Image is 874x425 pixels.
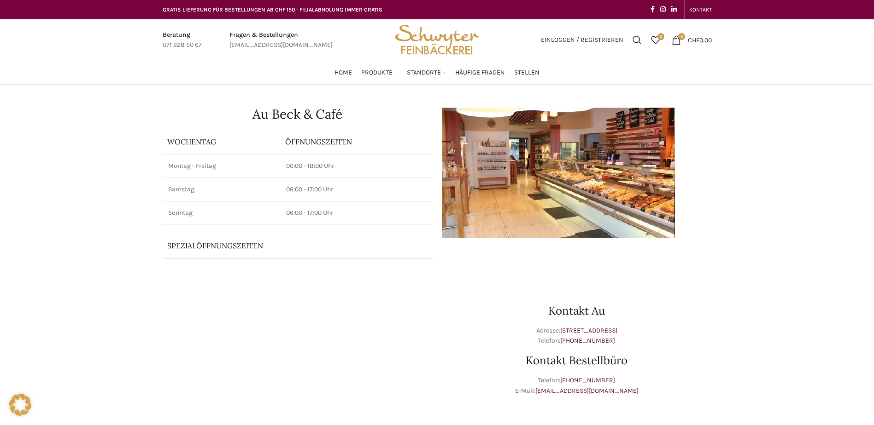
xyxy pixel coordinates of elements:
a: Suchen [628,31,646,49]
span: 0 [678,33,685,40]
h2: Kontakt Bestellbüro [442,355,712,366]
p: ÖFFNUNGSZEITEN [285,137,428,147]
span: KONTAKT [689,6,712,13]
a: Home [334,63,352,82]
span: Home [334,69,352,77]
span: Standorte [407,69,441,77]
p: Adresse: Telefon: [442,326,712,346]
img: Bäckerei Schwyter [392,19,482,61]
p: Samstag [168,185,275,194]
a: [PHONE_NUMBER] [560,337,615,345]
p: Montag - Freitag [168,161,275,171]
p: 06:00 - 18:00 Uhr [286,161,427,171]
h2: Kontakt Au [442,305,712,316]
a: [STREET_ADDRESS] [560,327,617,334]
div: Meine Wunschliste [646,31,665,49]
span: CHF [688,36,699,44]
p: Sonntag [168,208,275,218]
span: Produkte [361,69,393,77]
p: Telefon: E-Mail: [442,375,712,396]
a: Site logo [392,35,482,43]
a: KONTAKT [689,0,712,19]
a: Einloggen / Registrieren [536,31,628,49]
a: Standorte [407,63,446,82]
h1: Au Beck & Café [163,108,433,121]
a: 0 [646,31,665,49]
a: Produkte [361,63,398,82]
a: [EMAIL_ADDRESS][DOMAIN_NAME] [535,387,639,395]
span: GRATIS LIEFERUNG FÜR BESTELLUNGEN AB CHF 150 - FILIALABHOLUNG IMMER GRATIS [163,6,382,13]
span: 0 [657,33,664,40]
bdi: 0.00 [688,36,712,44]
a: Linkedin social link [669,3,680,16]
a: [PHONE_NUMBER] [560,376,615,384]
span: Häufige Fragen [455,69,505,77]
a: Stellen [514,63,540,82]
a: Facebook social link [648,3,657,16]
div: Main navigation [158,63,716,82]
a: 0 CHF0.00 [667,31,716,49]
iframe: bäckerei schwyter au [163,282,433,420]
span: Stellen [514,69,540,77]
p: 06:00 - 17:00 Uhr [286,208,427,218]
a: Häufige Fragen [455,63,505,82]
a: Instagram social link [657,3,669,16]
p: 06:00 - 17:00 Uhr [286,185,427,194]
p: Wochentag [167,137,276,147]
a: Infobox link [229,30,333,51]
a: Infobox link [163,30,202,51]
div: Secondary navigation [685,0,716,19]
span: Einloggen / Registrieren [541,37,623,43]
p: Spezialöffnungszeiten [167,241,402,251]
